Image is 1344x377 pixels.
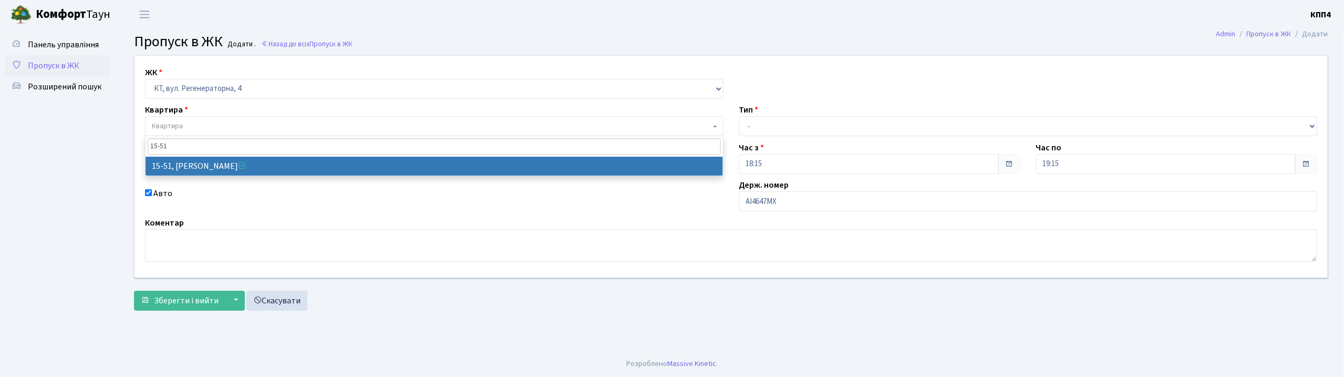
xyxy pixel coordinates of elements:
[154,295,219,307] span: Зберегти і вийти
[1247,28,1291,39] a: Пропуск в ЖК
[36,6,86,23] b: Комфорт
[134,31,223,52] span: Пропуск в ЖК
[146,157,723,176] li: 15-51, [PERSON_NAME]
[739,191,1318,211] input: АА1234АА
[131,6,158,23] button: Переключити навігацію
[1036,141,1062,154] label: Час по
[36,6,110,24] span: Таун
[246,291,307,311] a: Скасувати
[145,104,188,116] label: Квартира
[226,40,256,49] small: Додати .
[145,66,162,79] label: ЖК
[152,121,183,131] span: Квартира
[1291,28,1328,40] li: Додати
[261,39,353,49] a: Назад до всіхПропуск в ЖК
[28,81,101,93] span: Розширений пошук
[28,39,99,50] span: Панель управління
[739,104,759,116] label: Тип
[153,187,172,200] label: Авто
[1311,8,1331,21] a: КПП4
[11,4,32,25] img: logo.png
[739,141,764,154] label: Час з
[5,34,110,55] a: Панель управління
[309,39,353,49] span: Пропуск в ЖК
[1216,28,1236,39] a: Admin
[5,76,110,97] a: Розширений пошук
[667,358,716,369] a: Massive Kinetic
[739,179,789,191] label: Держ. номер
[1201,23,1344,45] nav: breadcrumb
[5,55,110,76] a: Пропуск в ЖК
[134,291,225,311] button: Зберегти і вийти
[145,217,184,229] label: Коментар
[626,358,718,370] div: Розроблено .
[28,60,79,72] span: Пропуск в ЖК
[1311,9,1331,21] b: КПП4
